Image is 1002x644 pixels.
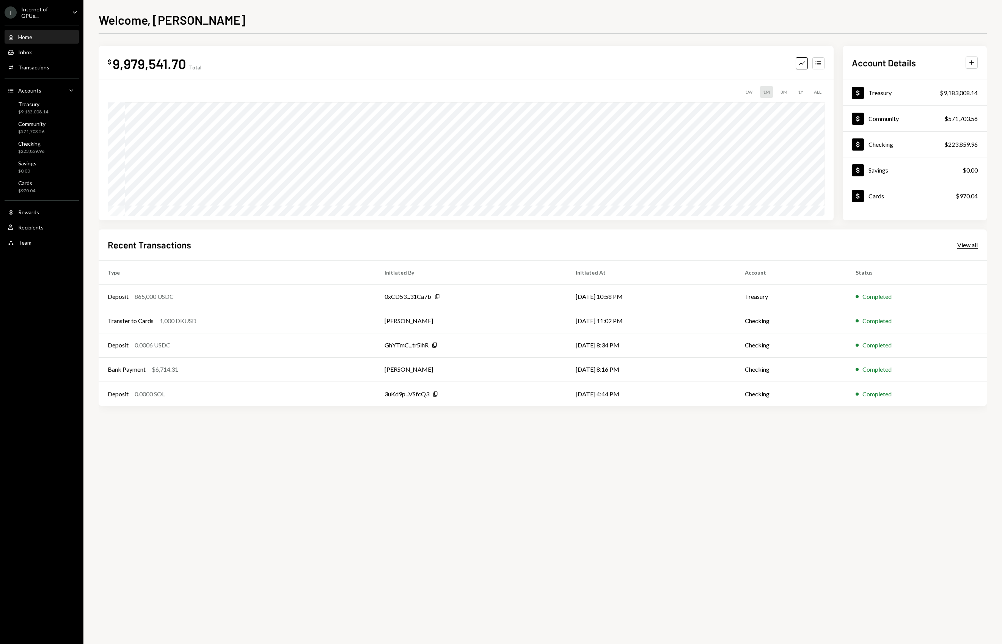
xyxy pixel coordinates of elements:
[567,382,735,406] td: [DATE] 4:44 PM
[869,115,899,122] div: Community
[5,60,79,74] a: Transactions
[18,224,44,231] div: Recipients
[567,357,735,382] td: [DATE] 8:16 PM
[795,86,806,98] div: 1Y
[862,341,892,350] div: Completed
[843,157,987,183] a: Savings$0.00
[869,89,892,96] div: Treasury
[18,140,44,147] div: Checking
[108,316,154,325] div: Transfer to Cards
[843,132,987,157] a: Checking$223,859.96
[760,86,773,98] div: 1M
[108,239,191,251] h2: Recent Transactions
[385,341,429,350] div: GhYTmC...tr5ihR
[375,260,567,284] th: Initiated By
[5,6,17,19] div: I
[777,86,790,98] div: 3M
[862,292,892,301] div: Completed
[18,160,36,166] div: Savings
[944,140,978,149] div: $223,859.96
[852,57,916,69] h2: Account Details
[567,333,735,357] td: [DATE] 8:34 PM
[18,168,36,174] div: $0.00
[869,166,888,174] div: Savings
[18,129,46,135] div: $571,703.56
[160,316,196,325] div: 1,000 DKUSD
[99,260,375,284] th: Type
[5,99,79,117] a: Treasury$9,183,008.14
[5,118,79,137] a: Community$571,703.56
[736,382,847,406] td: Checking
[736,260,847,284] th: Account
[189,64,201,71] div: Total
[862,390,892,399] div: Completed
[108,365,146,374] div: Bank Payment
[736,309,847,333] td: Checking
[5,30,79,44] a: Home
[742,86,755,98] div: 1W
[18,109,48,115] div: $9,183,008.14
[862,316,892,325] div: Completed
[5,177,79,196] a: Cards$970.04
[18,101,48,107] div: Treasury
[152,365,178,374] div: $6,714.31
[736,284,847,309] td: Treasury
[5,220,79,234] a: Recipients
[843,80,987,105] a: Treasury$9,183,008.14
[567,260,735,284] th: Initiated At
[108,292,129,301] div: Deposit
[21,6,66,19] div: Internet of GPUs...
[811,86,825,98] div: ALL
[18,209,39,215] div: Rewards
[375,309,567,333] td: [PERSON_NAME]
[940,88,978,97] div: $9,183,008.14
[113,55,186,72] div: 9,979,541.70
[869,141,893,148] div: Checking
[18,121,46,127] div: Community
[18,87,41,94] div: Accounts
[5,158,79,176] a: Savings$0.00
[957,241,978,249] div: View all
[843,183,987,209] a: Cards$970.04
[5,45,79,59] a: Inbox
[869,192,884,199] div: Cards
[18,49,32,55] div: Inbox
[736,333,847,357] td: Checking
[5,236,79,249] a: Team
[385,390,429,399] div: 3uKd9p...VSfcQ3
[135,341,170,350] div: 0.0006 USDC
[5,83,79,97] a: Accounts
[18,148,44,155] div: $223,859.96
[18,180,35,186] div: Cards
[956,192,978,201] div: $970.04
[5,205,79,219] a: Rewards
[5,138,79,156] a: Checking$223,859.96
[135,292,174,301] div: 865,000 USDC
[843,106,987,131] a: Community$571,703.56
[385,292,431,301] div: 0xCD53...31Ca7b
[108,341,129,350] div: Deposit
[18,34,32,40] div: Home
[18,64,49,71] div: Transactions
[847,260,987,284] th: Status
[567,284,735,309] td: [DATE] 10:58 PM
[108,58,111,66] div: $
[567,309,735,333] td: [DATE] 11:02 PM
[963,166,978,175] div: $0.00
[862,365,892,374] div: Completed
[99,12,245,27] h1: Welcome, [PERSON_NAME]
[108,390,129,399] div: Deposit
[135,390,165,399] div: 0.0000 SOL
[375,357,567,382] td: [PERSON_NAME]
[18,188,35,194] div: $970.04
[944,114,978,123] div: $571,703.56
[18,239,31,246] div: Team
[736,357,847,382] td: Checking
[957,240,978,249] a: View all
